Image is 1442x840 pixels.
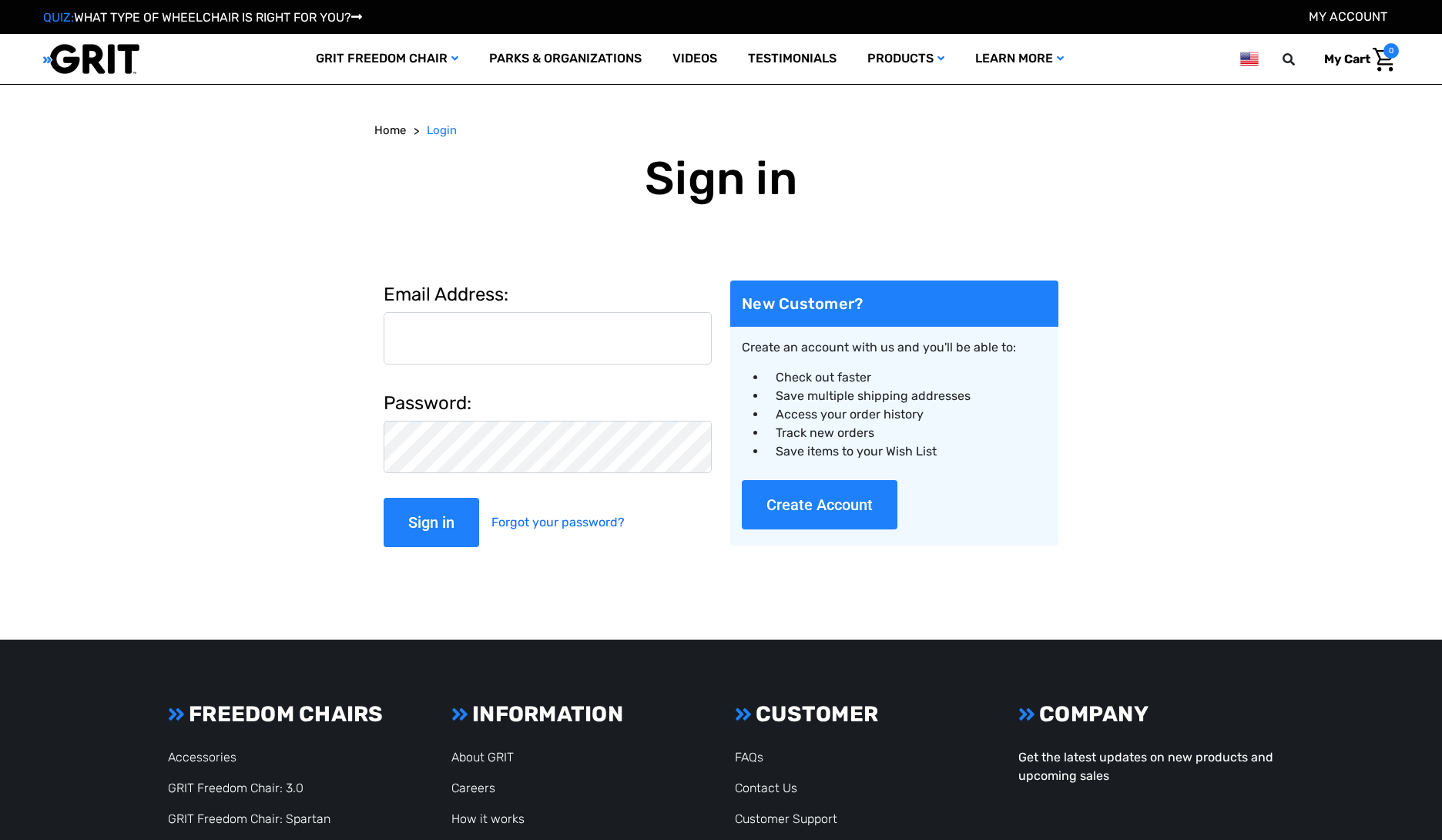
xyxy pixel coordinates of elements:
[300,34,474,84] a: GRIT Freedom Chair
[735,750,763,764] a: FAQs
[168,701,424,727] h3: FREEDOM CHAIRS
[766,387,1047,405] li: Save multiple shipping addresses
[657,34,733,84] a: Videos
[43,43,139,75] img: GRIT All-Terrain Wheelchair and Mobility Equipment
[384,389,712,417] label: Password:
[374,151,1068,207] h1: Sign in
[1373,48,1395,72] img: Cart
[451,811,525,826] a: How it works
[735,811,837,826] a: Customer Support
[1383,43,1399,59] span: 0
[384,498,479,547] input: Sign in
[852,34,960,84] a: Products
[1313,43,1399,76] a: Cart with 0 items
[451,750,514,764] a: About GRIT
[1289,43,1313,76] input: Search
[1018,701,1274,727] h3: COMPANY
[960,34,1079,84] a: Learn More
[1324,52,1370,66] span: My Cart
[491,498,625,547] a: Forgot your password?
[374,123,406,137] span: Home
[766,442,1047,461] li: Save items to your Wish List
[735,701,991,727] h3: CUSTOMER
[766,424,1047,442] li: Track new orders
[742,480,897,529] button: Create Account
[766,405,1047,424] li: Access your order history
[168,811,330,826] a: GRIT Freedom Chair: Spartan
[427,122,457,139] a: Login
[427,123,457,137] span: Login
[168,781,303,795] a: GRIT Freedom Chair: 3.0
[1018,748,1274,785] p: Get the latest updates on new products and upcoming sales
[43,10,362,25] a: QUIZ:WHAT TYPE OF WHEELCHAIR IS RIGHT FOR YOU?
[1240,49,1259,69] img: us.png
[766,368,1047,387] li: Check out faster
[451,701,707,727] h3: INFORMATION
[168,750,236,764] a: Accessories
[451,781,495,795] a: Careers
[733,34,852,84] a: Testimonials
[742,502,897,517] a: Create Account
[730,281,1058,327] h2: New Customer?
[735,781,797,795] a: Contact Us
[374,122,406,139] a: Home
[384,281,712,308] label: Email Address:
[742,338,1047,357] p: Create an account with us and you'll be able to:
[1309,9,1387,24] a: Account
[474,34,657,84] a: Parks & Organizations
[43,10,74,25] span: QUIZ:
[374,122,1068,139] nav: Breadcrumb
